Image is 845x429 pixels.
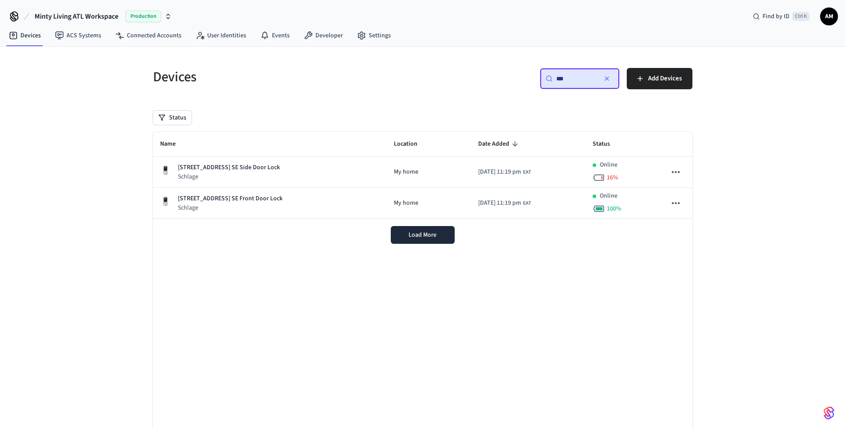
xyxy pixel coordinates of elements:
span: Ctrl K [792,12,810,21]
button: Load More [391,226,455,244]
img: Yale Assure Touchscreen Wifi Smart Lock, Satin Nickel, Front [160,165,171,176]
img: SeamLogoGradient.69752ec5.svg [824,406,834,420]
span: 100 % [607,204,621,213]
a: Settings [350,28,398,44]
p: [STREET_ADDRESS] SE Front Door Lock [178,194,283,203]
span: Date Added [478,137,521,151]
button: Status [153,111,192,125]
span: EAT [523,168,531,176]
a: User Identities [189,28,253,44]
span: Location [394,137,429,151]
span: EAT [523,199,531,207]
p: Online [600,191,617,201]
a: Events [253,28,297,44]
span: Add Devices [648,73,682,84]
span: AM [821,8,837,24]
span: [DATE] 11:19 pm [478,167,521,177]
button: Add Devices [627,68,692,89]
span: [DATE] 11:19 pm [478,199,521,208]
span: My home [394,167,418,177]
h5: Devices [153,68,417,86]
span: My home [394,199,418,208]
div: Find by IDCtrl K [746,8,817,24]
p: Online [600,160,617,170]
div: Africa/Nairobi [478,199,531,208]
p: Schlage [178,172,280,181]
span: Minty Living ATL Workspace [35,11,118,22]
button: AM [820,8,838,25]
img: Yale Assure Touchscreen Wifi Smart Lock, Satin Nickel, Front [160,196,171,207]
a: Developer [297,28,350,44]
a: ACS Systems [48,28,108,44]
p: [STREET_ADDRESS] SE Side Door Lock [178,163,280,172]
span: Production [126,11,161,22]
p: Schlage [178,203,283,212]
span: Find by ID [762,12,790,21]
div: Africa/Nairobi [478,167,531,177]
span: Status [593,137,621,151]
table: sticky table [153,132,692,219]
span: Name [160,137,187,151]
a: Connected Accounts [108,28,189,44]
span: Load More [409,230,436,239]
span: 16 % [607,173,618,182]
a: Devices [2,28,48,44]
